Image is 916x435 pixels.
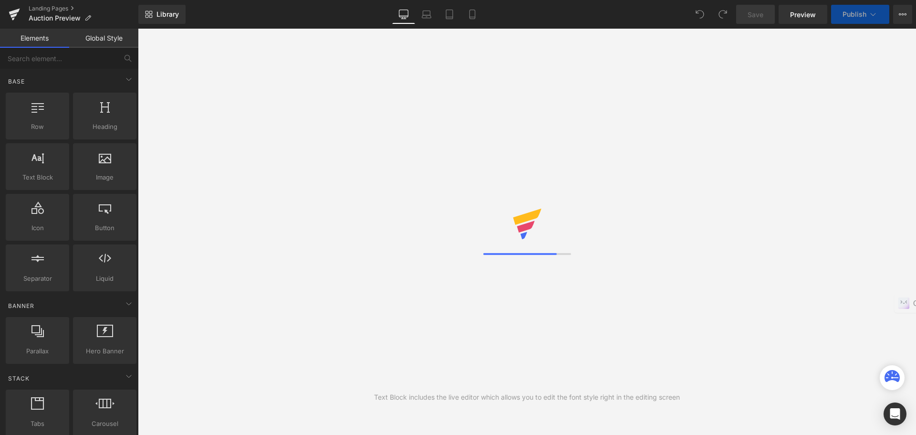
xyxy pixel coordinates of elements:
button: Undo [690,5,709,24]
span: Text Block [9,172,66,182]
a: Global Style [69,29,138,48]
a: Preview [779,5,827,24]
span: Save [748,10,763,20]
span: Publish [843,11,866,18]
span: Liquid [76,274,134,284]
span: Carousel [76,419,134,429]
span: Row [9,122,66,132]
span: Parallax [9,346,66,356]
button: More [893,5,912,24]
a: Laptop [415,5,438,24]
a: New Library [138,5,186,24]
div: Text Block includes the live editor which allows you to edit the font style right in the editing ... [374,392,680,403]
span: Base [7,77,26,86]
span: Separator [9,274,66,284]
div: Open Intercom Messenger [884,403,906,425]
span: Banner [7,301,35,310]
a: Landing Pages [29,5,138,12]
span: Image [76,172,134,182]
button: Redo [713,5,732,24]
span: Preview [790,10,816,20]
a: Mobile [461,5,484,24]
span: Heading [76,122,134,132]
button: Publish [831,5,889,24]
a: Desktop [392,5,415,24]
a: Tablet [438,5,461,24]
span: Hero Banner [76,346,134,356]
span: Icon [9,223,66,233]
span: Library [156,10,179,19]
span: Tabs [9,419,66,429]
span: Button [76,223,134,233]
span: Stack [7,374,31,383]
span: Auction Preview [29,14,81,22]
